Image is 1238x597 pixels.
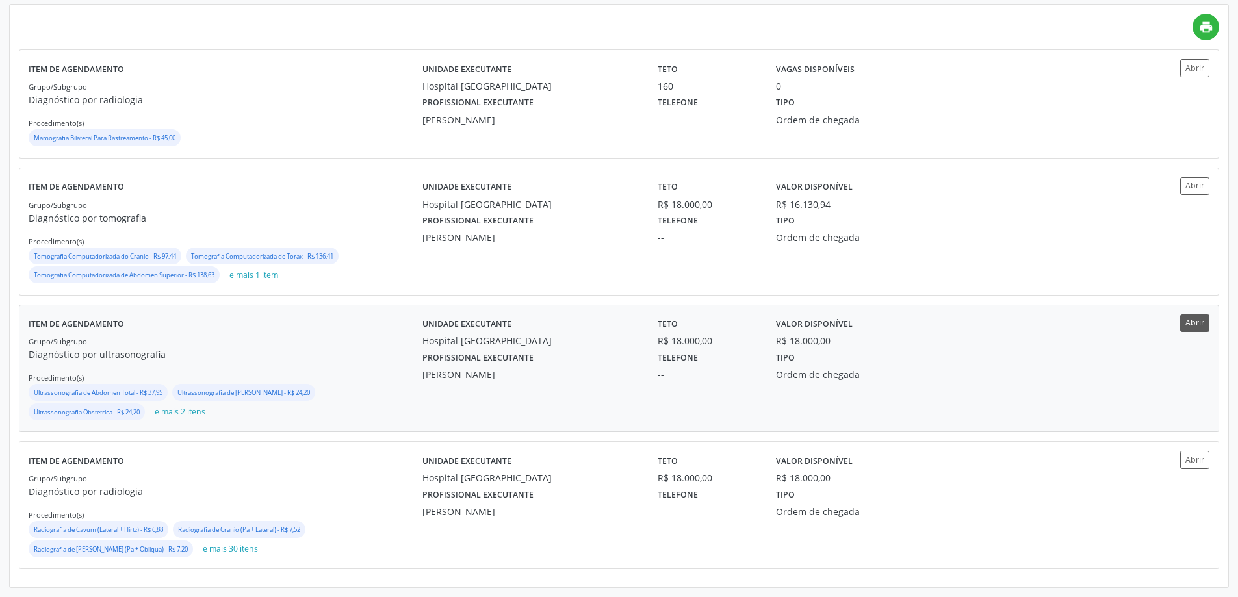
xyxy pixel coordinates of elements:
div: -- [658,113,757,127]
label: Teto [658,314,678,335]
div: R$ 18.000,00 [776,471,831,485]
small: Radiografia de [PERSON_NAME] (Pa + Obliqua) - R$ 7,20 [34,545,188,553]
button: Abrir [1180,451,1209,468]
div: R$ 18.000,00 [658,197,757,211]
label: Item de agendamento [29,451,124,471]
p: Diagnóstico por radiologia [29,485,422,498]
small: Procedimento(s) [29,373,84,383]
div: R$ 18.000,00 [776,334,831,348]
div: Hospital [GEOGRAPHIC_DATA] [422,79,640,93]
label: Profissional executante [422,485,534,505]
div: R$ 16.130,94 [776,197,831,211]
div: Hospital [GEOGRAPHIC_DATA] [422,471,640,485]
label: Tipo [776,93,795,113]
small: Mamografia Bilateral Para Rastreamento - R$ 45,00 [34,134,175,142]
small: Ultrassonografia de Abdomen Total - R$ 37,95 [34,388,162,397]
button: e mais 2 itens [149,403,211,421]
div: [PERSON_NAME] [422,231,640,244]
div: R$ 18.000,00 [658,471,757,485]
label: Vagas disponíveis [776,59,855,79]
label: Valor disponível [776,177,853,197]
div: [PERSON_NAME] [422,505,640,518]
div: Ordem de chegada [776,368,935,381]
small: Ultrassonografia de [PERSON_NAME] - R$ 24,20 [177,388,310,397]
label: Teto [658,451,678,471]
div: [PERSON_NAME] [422,368,640,381]
button: e mais 1 item [224,266,283,284]
label: Item de agendamento [29,177,124,197]
small: Radiografia de Cavum (Lateral + Hirtz) - R$ 6,88 [34,526,163,534]
label: Valor disponível [776,314,853,335]
label: Unidade executante [422,314,511,335]
small: Procedimento(s) [29,118,84,128]
div: Hospital [GEOGRAPHIC_DATA] [422,197,640,211]
div: -- [658,368,757,381]
small: Grupo/Subgrupo [29,474,87,483]
label: Unidade executante [422,59,511,79]
button: Abrir [1180,314,1209,332]
label: Item de agendamento [29,59,124,79]
label: Teto [658,59,678,79]
div: -- [658,505,757,518]
label: Tipo [776,211,795,231]
div: 160 [658,79,757,93]
label: Telefone [658,348,698,368]
i: print [1199,20,1213,34]
div: Ordem de chegada [776,505,935,518]
p: Diagnóstico por tomografia [29,211,422,225]
small: Radiografia de Cranio (Pa + Lateral) - R$ 7,52 [178,526,300,534]
div: Ordem de chegada [776,231,935,244]
p: Diagnóstico por radiologia [29,93,422,107]
small: Procedimento(s) [29,236,84,246]
small: Tomografia Computadorizada de Torax - R$ 136,41 [191,252,333,260]
label: Unidade executante [422,177,511,197]
label: Unidade executante [422,451,511,471]
label: Item de agendamento [29,314,124,335]
label: Profissional executante [422,348,534,368]
small: Tomografia Computadorizada de Abdomen Superior - R$ 138,63 [34,271,214,279]
small: Tomografia Computadorizada do Cranio - R$ 97,44 [34,252,176,260]
label: Tipo [776,485,795,505]
p: Diagnóstico por ultrasonografia [29,348,422,361]
label: Telefone [658,93,698,113]
small: Grupo/Subgrupo [29,337,87,346]
a: print [1193,14,1219,40]
label: Teto [658,177,678,197]
div: [PERSON_NAME] [422,113,640,127]
button: Abrir [1180,177,1209,195]
div: Hospital [GEOGRAPHIC_DATA] [422,334,640,348]
label: Tipo [776,348,795,368]
small: Grupo/Subgrupo [29,82,87,92]
div: -- [658,231,757,244]
button: Abrir [1180,59,1209,77]
div: 0 [776,79,781,93]
label: Profissional executante [422,211,534,231]
label: Telefone [658,485,698,505]
small: Grupo/Subgrupo [29,200,87,210]
small: Ultrassonografia Obstetrica - R$ 24,20 [34,408,140,416]
label: Telefone [658,211,698,231]
div: Ordem de chegada [776,113,935,127]
label: Valor disponível [776,451,853,471]
div: R$ 18.000,00 [658,334,757,348]
small: Procedimento(s) [29,510,84,520]
button: e mais 30 itens [198,540,263,558]
label: Profissional executante [422,93,534,113]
